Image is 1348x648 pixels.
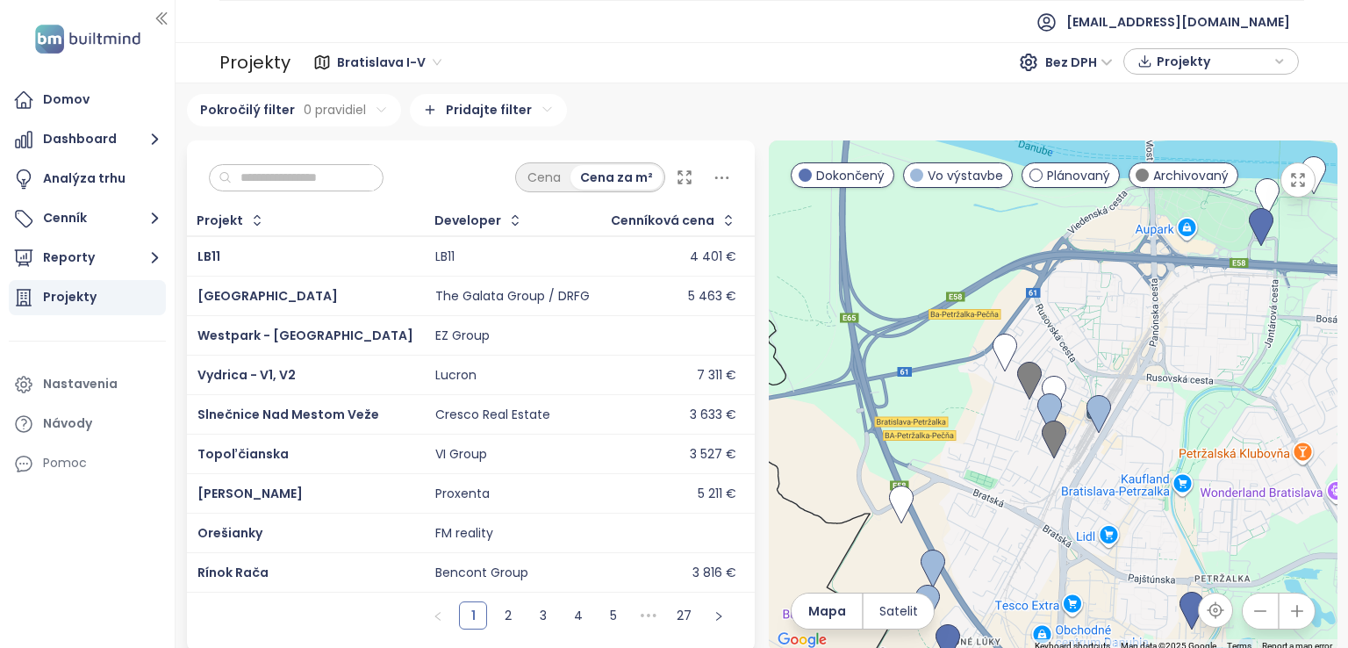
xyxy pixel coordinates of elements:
li: Predchádzajúca strana [424,601,452,630]
div: Pomoc [43,452,87,474]
a: Slnečnice Nad Mestom Veže [197,406,379,423]
span: Plánovaný [1047,166,1110,185]
div: Cena za m² [570,165,663,190]
div: LB11 [435,249,455,265]
li: 5 [599,601,627,630]
div: 5 211 € [698,486,736,502]
div: 3 633 € [690,407,736,423]
li: 1 [459,601,487,630]
div: FM reality [435,526,493,542]
a: 2 [495,602,521,629]
a: Analýza trhu [9,162,166,197]
a: Vydrica - V1, V2 [197,366,296,384]
li: Nasledujúcich 5 strán [635,601,663,630]
span: Bratislava I-V [337,49,441,76]
div: Cenníková cena [611,215,714,227]
div: 5 463 € [688,289,736,305]
a: Westpark - [GEOGRAPHIC_DATA] [197,327,413,344]
span: Archivovaný [1153,166,1229,185]
li: 3 [529,601,557,630]
button: Cenník [9,201,166,236]
li: 4 [564,601,592,630]
div: The Galata Group / DRFG [435,289,590,305]
a: 4 [565,602,592,629]
a: Topoľčianska [197,445,289,463]
div: Projekty [43,286,97,308]
button: Reporty [9,241,166,276]
div: Pomoc [9,446,166,481]
div: Bencont Group [435,565,528,581]
a: 5 [600,602,627,629]
span: Mapa [808,601,846,621]
span: left [433,611,443,622]
span: Vo výstavbe [928,166,1003,185]
div: EZ Group [435,328,490,344]
a: [PERSON_NAME] [197,485,303,502]
a: 1 [460,602,486,629]
div: Projekt [197,215,243,227]
span: right [713,611,724,622]
button: Satelit [864,594,934,629]
div: button [1133,48,1289,75]
div: VI Group [435,447,487,463]
span: 0 pravidiel [304,100,366,119]
a: [GEOGRAPHIC_DATA] [197,287,338,305]
li: 2 [494,601,522,630]
li: Nasledujúca strana [705,601,733,630]
a: 27 [670,602,697,629]
span: ••• [635,601,663,630]
button: Mapa [792,594,862,629]
img: logo [30,21,146,57]
div: Developer [434,215,501,227]
div: 4 401 € [690,249,736,265]
button: left [424,601,452,630]
div: Cena [518,165,570,190]
div: Domov [43,89,90,111]
a: Návody [9,407,166,442]
div: Nastavenia [43,373,118,395]
a: Projekty [9,280,166,315]
div: 3 816 € [692,565,736,581]
div: Analýza trhu [43,168,125,190]
a: Rínok Rača [197,564,269,581]
div: 3 527 € [690,447,736,463]
div: Projekty [219,46,290,80]
span: Bez DPH [1045,49,1113,76]
a: Domov [9,83,166,118]
a: 3 [530,602,556,629]
span: Dokončený [816,166,885,185]
button: right [705,601,733,630]
div: Pridajte filter [410,94,567,126]
li: 27 [670,601,698,630]
div: Lucron [435,368,477,384]
div: Pokročilý filter [187,94,401,126]
span: [EMAIL_ADDRESS][DOMAIN_NAME] [1066,1,1290,43]
div: Návody [43,413,92,435]
div: 7 311 € [697,368,736,384]
div: Cresco Real Estate [435,407,550,423]
button: Dashboard [9,122,166,157]
span: Satelit [879,601,918,621]
a: LB11 [197,248,220,265]
span: Projekty [1157,48,1270,75]
a: Nastavenia [9,367,166,402]
a: Orešianky [197,524,262,542]
div: Proxenta [435,486,490,502]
